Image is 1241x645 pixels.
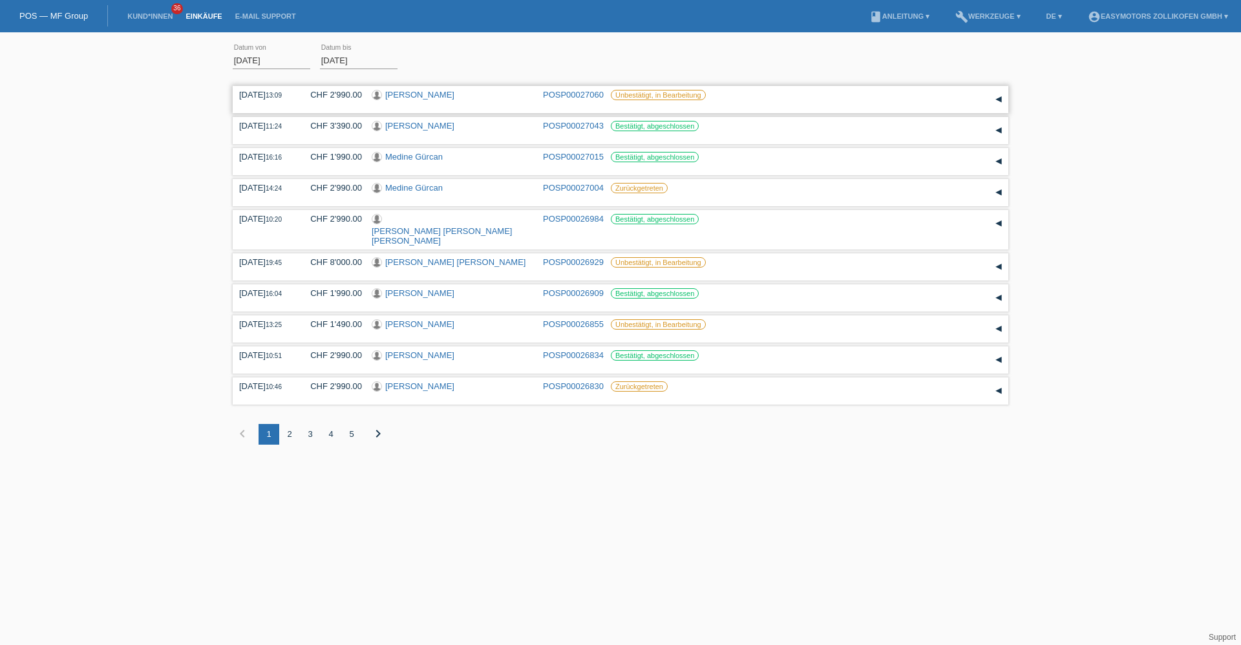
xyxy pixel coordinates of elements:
div: CHF 2'990.00 [301,183,362,193]
a: [PERSON_NAME] [385,121,454,131]
a: bookAnleitung ▾ [863,12,936,20]
a: [PERSON_NAME] [385,90,454,100]
span: 11:24 [266,123,282,130]
div: auf-/zuklappen [989,319,1008,339]
a: Medine Gürcan [385,152,443,162]
div: auf-/zuklappen [989,214,1008,233]
div: auf-/zuklappen [989,257,1008,277]
div: CHF 2'990.00 [301,350,362,360]
a: POSP00027015 [543,152,604,162]
label: Bestätigt, abgeschlossen [611,121,699,131]
label: Bestätigt, abgeschlossen [611,350,699,361]
div: auf-/zuklappen [989,350,1008,370]
a: buildWerkzeuge ▾ [949,12,1027,20]
div: 5 [341,424,362,445]
a: Medine Gürcan [385,183,443,193]
a: POSP00027043 [543,121,604,131]
div: [DATE] [239,381,291,391]
div: [DATE] [239,350,291,360]
div: 3 [300,424,321,445]
a: account_circleEasymotors Zollikofen GmbH ▾ [1081,12,1235,20]
a: DE ▾ [1040,12,1068,20]
i: account_circle [1088,10,1101,23]
a: [PERSON_NAME] [PERSON_NAME] [385,257,525,267]
div: [DATE] [239,257,291,267]
a: POSP00026834 [543,350,604,360]
a: [PERSON_NAME] [385,350,454,360]
div: 4 [321,424,341,445]
div: CHF 1'990.00 [301,152,362,162]
div: auf-/zuklappen [989,90,1008,109]
span: 16:16 [266,154,282,161]
label: Bestätigt, abgeschlossen [611,214,699,224]
a: POSP00026830 [543,381,604,391]
div: auf-/zuklappen [989,152,1008,171]
a: POSP00026855 [543,319,604,329]
a: POS — MF Group [19,11,88,21]
span: 13:09 [266,92,282,99]
a: Support [1209,633,1236,642]
a: [PERSON_NAME] [385,288,454,298]
label: Zurückgetreten [611,183,668,193]
span: 10:46 [266,383,282,390]
div: [DATE] [239,152,291,162]
i: build [955,10,968,23]
a: Einkäufe [179,12,228,20]
div: CHF 2'990.00 [301,90,362,100]
div: CHF 3'390.00 [301,121,362,131]
div: [DATE] [239,121,291,131]
span: 10:20 [266,216,282,223]
a: [PERSON_NAME] [385,381,454,391]
div: CHF 1'990.00 [301,288,362,298]
div: CHF 8'000.00 [301,257,362,267]
span: 16:04 [266,290,282,297]
div: [DATE] [239,319,291,329]
a: E-Mail Support [229,12,302,20]
div: auf-/zuklappen [989,121,1008,140]
label: Unbestätigt, in Bearbeitung [611,90,706,100]
i: book [869,10,882,23]
div: [DATE] [239,288,291,298]
div: [DATE] [239,90,291,100]
label: Zurückgetreten [611,381,668,392]
div: CHF 2'990.00 [301,214,362,224]
div: 2 [279,424,300,445]
span: 13:25 [266,321,282,328]
a: POSP00027004 [543,183,604,193]
a: POSP00026984 [543,214,604,224]
i: chevron_right [370,426,386,441]
a: POSP00026909 [543,288,604,298]
a: [PERSON_NAME] [385,319,454,329]
span: 19:45 [266,259,282,266]
a: POSP00027060 [543,90,604,100]
div: CHF 2'990.00 [301,381,362,391]
label: Unbestätigt, in Bearbeitung [611,319,706,330]
div: [DATE] [239,183,291,193]
span: 14:24 [266,185,282,192]
span: 36 [171,3,183,14]
a: [PERSON_NAME] [PERSON_NAME] [PERSON_NAME] [372,226,512,246]
span: 10:51 [266,352,282,359]
div: [DATE] [239,214,291,224]
a: Kund*innen [121,12,179,20]
div: auf-/zuklappen [989,288,1008,308]
div: CHF 1'490.00 [301,319,362,329]
div: auf-/zuklappen [989,183,1008,202]
label: Bestätigt, abgeschlossen [611,288,699,299]
label: Unbestätigt, in Bearbeitung [611,257,706,268]
i: chevron_left [235,426,250,441]
label: Bestätigt, abgeschlossen [611,152,699,162]
div: 1 [259,424,279,445]
a: POSP00026929 [543,257,604,267]
div: auf-/zuklappen [989,381,1008,401]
